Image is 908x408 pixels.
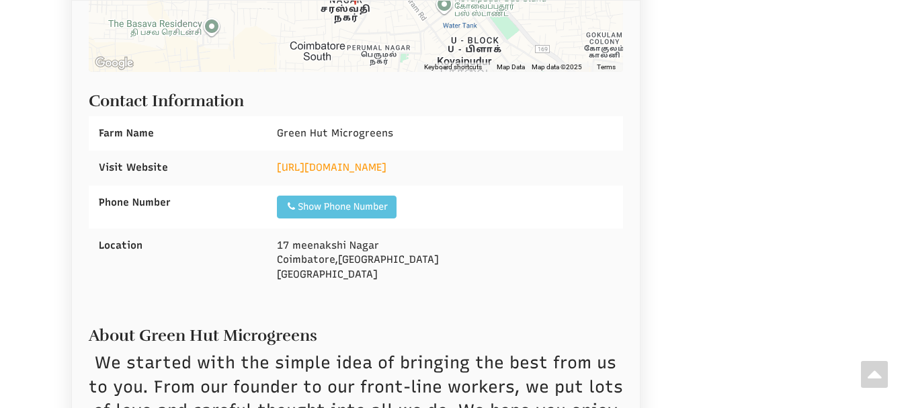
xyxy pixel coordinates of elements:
div: , [GEOGRAPHIC_DATA] [267,229,623,292]
div: Farm Name [89,116,267,151]
h2: Contact Information [89,85,624,110]
span: Coimbatore [277,253,335,266]
a: Terms (opens in new tab) [597,63,616,72]
div: Phone Number [89,186,267,220]
span: 17 meenakshi Nagar [277,239,379,251]
img: Google [92,54,136,72]
span: Map data ©2025 [532,63,582,72]
a: [URL][DOMAIN_NAME] [277,161,386,173]
span: Green Hut Microgreens [277,127,393,139]
span: [GEOGRAPHIC_DATA] [338,253,439,266]
h2: About Green Hut Microgreens [89,320,624,344]
button: Map Data [497,63,525,72]
div: Location [89,229,267,263]
div: Show Phone Number [286,200,388,214]
button: Keyboard shortcuts [424,63,482,72]
a: Open this area in Google Maps (opens a new window) [92,54,136,72]
div: Visit Website [89,151,267,185]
